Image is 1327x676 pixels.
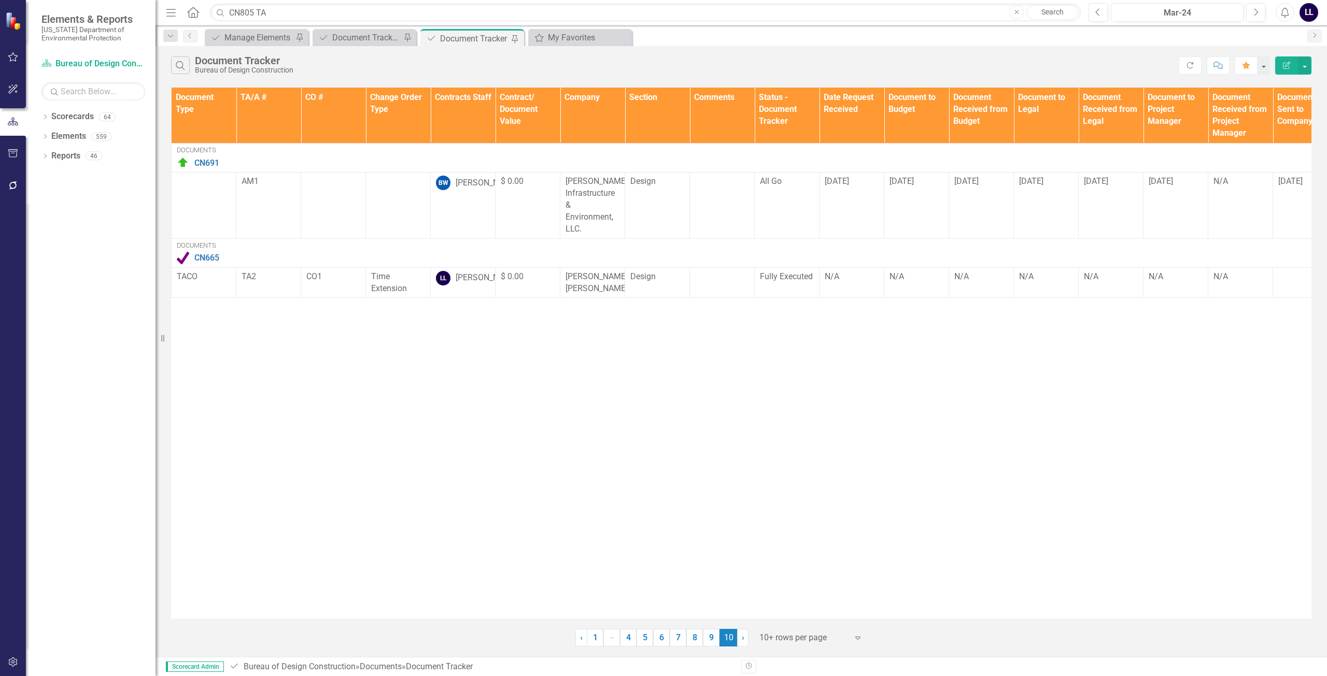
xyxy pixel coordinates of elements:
div: Document Tracker [440,32,509,45]
td: Double-Click to Edit [431,172,496,238]
div: N/A [1213,271,1267,283]
td: Double-Click to Edit [172,172,236,238]
span: [DATE] [825,176,849,186]
p: TA2 [242,271,295,283]
a: 5 [637,629,653,646]
td: Double-Click to Edit [1014,172,1079,238]
td: Double-Click to Edit [949,267,1014,298]
span: TACO [177,271,197,281]
a: Bureau of Design Construction [244,661,356,671]
td: Double-Click to Edit [172,267,236,298]
td: Double-Click to Edit [1079,172,1144,238]
td: Double-Click to Edit [1208,267,1273,298]
td: Double-Click to Edit [236,267,301,298]
a: 4 [620,629,637,646]
span: Elements & Reports [41,13,145,25]
span: [DATE] [1019,176,1043,186]
td: Double-Click to Edit [560,172,625,238]
div: Manage Elements [224,31,293,44]
div: N/A [1084,271,1138,283]
a: Reports [51,150,80,162]
a: Scorecards [51,111,94,123]
p: CO1 [306,271,360,283]
span: ‹ [580,632,583,642]
td: Double-Click to Edit [690,267,755,298]
a: My Favorites [531,31,629,44]
span: $ 0.00 [501,176,524,186]
img: Complete [177,252,189,264]
a: Search [1026,5,1078,20]
td: Double-Click to Edit [690,172,755,238]
span: [DATE] [1149,176,1173,186]
a: Document Tracker - Current User [315,31,401,44]
span: [DATE] [1278,176,1303,186]
td: Double-Click to Edit [820,267,884,298]
span: [DATE] [1084,176,1108,186]
div: [PERSON_NAME] [456,177,518,189]
a: 7 [670,629,686,646]
div: N/A [825,271,879,283]
div: N/A [1213,176,1267,188]
td: Double-Click to Edit [366,267,431,298]
a: Manage Elements [207,31,293,44]
span: [DATE] [890,176,914,186]
span: All Go [760,176,782,186]
a: 1 [587,629,603,646]
span: $ 0.00 [501,271,524,281]
td: Double-Click to Edit [1144,267,1208,298]
img: Routing [177,156,189,169]
td: Double-Click to Edit [560,267,625,298]
span: 10 [719,629,738,646]
td: Double-Click to Edit [820,172,884,238]
span: Time Extension [371,271,407,293]
div: » » [229,661,733,673]
div: My Favorites [548,31,629,44]
div: 559 [91,132,111,141]
td: Double-Click to Edit [301,267,366,298]
div: Document Tracker - Current User [332,31,401,44]
p: [PERSON_NAME] Infrastructure & Environment, LLC. [566,176,619,235]
button: LL [1300,3,1318,22]
span: [DATE] [954,176,979,186]
div: [PERSON_NAME] [456,272,518,284]
td: Double-Click to Edit [301,172,366,238]
a: Documents [360,661,402,671]
p: AM1 [242,176,295,188]
td: Double-Click to Edit [884,267,949,298]
p: [PERSON_NAME] [PERSON_NAME] [566,271,619,295]
a: 6 [653,629,670,646]
span: Fully Executed [760,271,813,281]
a: Bureau of Design Construction [41,58,145,70]
div: Mar-24 [1114,7,1240,19]
div: N/A [954,271,1008,283]
span: Design [630,176,656,186]
small: [US_STATE] Department of Environmental Protection [41,25,145,42]
td: Double-Click to Edit [236,172,301,238]
button: Mar-24 [1111,3,1244,22]
a: 9 [703,629,719,646]
td: Double-Click to Edit [625,267,690,298]
div: 64 [99,112,116,121]
td: Double-Click to Edit [496,172,560,238]
td: Double-Click to Edit [755,172,820,238]
div: Document Tracker [195,55,293,66]
td: Double-Click to Edit [1208,172,1273,238]
a: 8 [686,629,703,646]
div: Document Tracker [406,661,473,671]
input: Search ClearPoint... [210,4,1081,22]
div: BW [436,176,450,190]
div: N/A [1149,271,1203,283]
div: N/A [890,271,943,283]
span: Design [630,271,656,281]
div: 46 [86,152,102,161]
span: Scorecard Admin [166,661,224,672]
td: Double-Click to Edit [1144,172,1208,238]
td: Double-Click to Edit [366,172,431,238]
td: Double-Click to Edit [1014,267,1079,298]
span: › [742,632,744,642]
a: Elements [51,131,86,142]
td: Double-Click to Edit [431,267,496,298]
td: Double-Click to Edit [625,172,690,238]
td: Double-Click to Edit [496,267,560,298]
